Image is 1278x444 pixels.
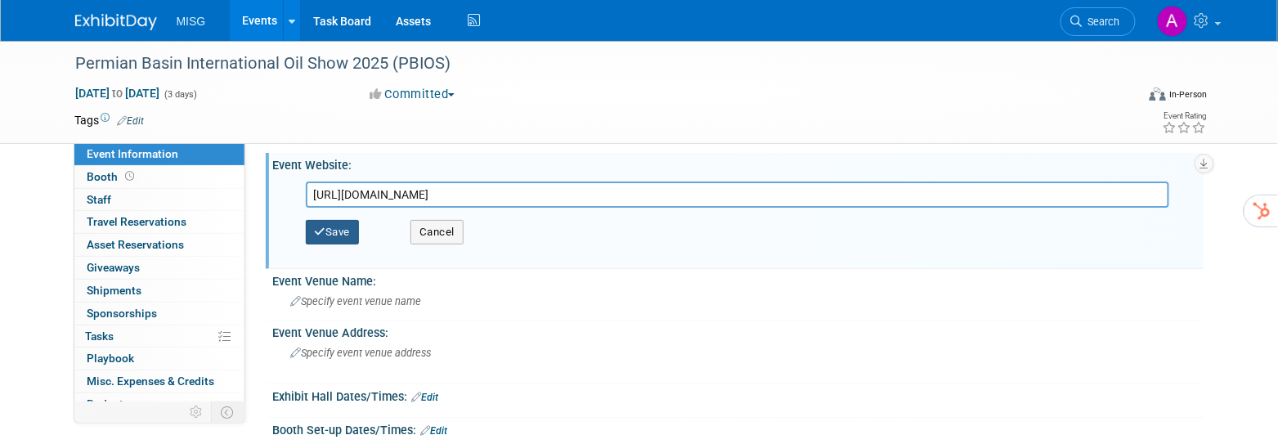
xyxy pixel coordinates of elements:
[74,234,244,256] a: Asset Reservations
[74,348,244,370] a: Playbook
[273,418,1204,439] div: Booth Set-up Dates/Times:
[273,321,1204,341] div: Event Venue Address:
[1039,85,1208,110] div: Event Format
[1083,16,1120,28] span: Search
[118,115,145,127] a: Edit
[110,87,126,100] span: to
[421,425,448,437] a: Edit
[1061,7,1136,36] a: Search
[74,189,244,211] a: Staff
[1157,6,1188,37] img: Aleina Almeida
[364,86,461,103] button: Committed
[86,330,114,343] span: Tasks
[74,211,244,233] a: Travel Reservations
[273,384,1204,406] div: Exhibit Hall Dates/Times:
[87,307,158,320] span: Sponsorships
[87,374,215,388] span: Misc. Expenses & Credits
[1168,88,1207,101] div: In-Person
[410,220,464,244] button: Cancel
[74,280,244,302] a: Shipments
[75,86,161,101] span: [DATE] [DATE]
[74,393,244,415] a: Budget
[74,257,244,279] a: Giveaways
[412,392,439,403] a: Edit
[87,238,185,251] span: Asset Reservations
[87,284,142,297] span: Shipments
[70,49,1111,78] div: Permian Basin International Oil Show 2025 (PBIOS)
[87,170,138,183] span: Booth
[75,14,157,30] img: ExhibitDay
[1150,87,1166,101] img: Format-Inperson.png
[74,303,244,325] a: Sponsorships
[306,220,360,244] button: Save
[87,352,135,365] span: Playbook
[273,153,1204,173] div: Event Website:
[74,370,244,392] a: Misc. Expenses & Credits
[306,182,1169,208] input: Enter URL
[75,112,145,128] td: Tags
[87,215,187,228] span: Travel Reservations
[74,325,244,348] a: Tasks
[291,295,422,307] span: Specify event venue name
[1162,112,1206,120] div: Event Rating
[123,170,138,182] span: Booth not reserved yet
[87,397,124,410] span: Budget
[87,193,112,206] span: Staff
[291,347,432,359] span: Specify event venue address
[87,261,141,274] span: Giveaways
[177,15,206,28] span: MISG
[74,143,244,165] a: Event Information
[164,89,198,100] span: (3 days)
[74,166,244,188] a: Booth
[183,401,212,423] td: Personalize Event Tab Strip
[273,269,1204,289] div: Event Venue Name:
[87,147,179,160] span: Event Information
[211,401,244,423] td: Toggle Event Tabs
